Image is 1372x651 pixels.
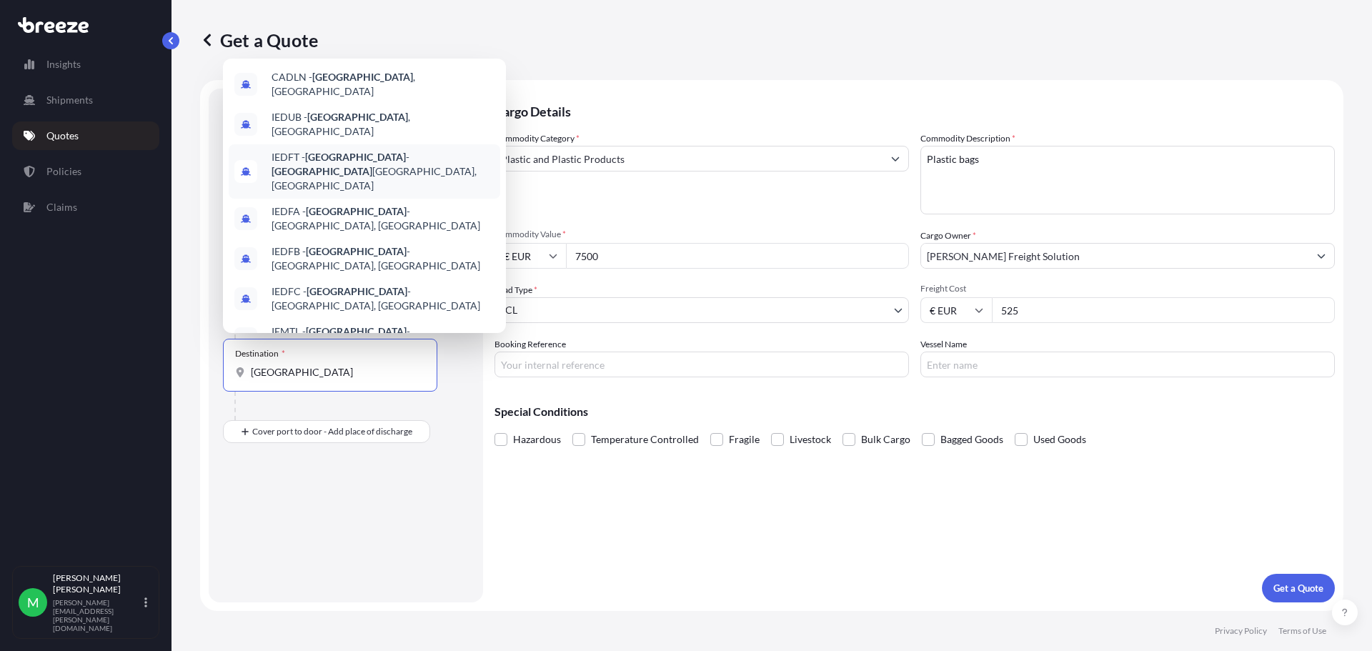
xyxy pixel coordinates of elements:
[494,406,1335,417] p: Special Conditions
[1215,625,1267,637] p: Privacy Policy
[307,111,408,123] b: [GEOGRAPHIC_DATA]
[494,89,1335,131] p: Cargo Details
[920,229,976,243] label: Cargo Owner
[790,429,831,450] span: Livestock
[312,71,413,83] b: [GEOGRAPHIC_DATA]
[46,57,81,71] p: Insights
[306,245,407,257] b: [GEOGRAPHIC_DATA]
[46,93,93,107] p: Shipments
[494,131,580,146] label: Commodity Category
[272,110,494,139] span: IEDUB - , [GEOGRAPHIC_DATA]
[305,151,406,163] b: [GEOGRAPHIC_DATA]
[591,429,699,450] span: Temperature Controlled
[46,164,81,179] p: Policies
[272,165,372,177] b: [GEOGRAPHIC_DATA]
[272,284,494,313] span: IEDFC - -[GEOGRAPHIC_DATA], [GEOGRAPHIC_DATA]
[920,352,1335,377] input: Enter name
[566,243,909,269] input: Type amount
[53,572,141,595] p: [PERSON_NAME] [PERSON_NAME]
[200,29,318,51] p: Get a Quote
[494,229,909,240] span: Commodity Value
[272,244,494,273] span: IEDFB - -[GEOGRAPHIC_DATA], [GEOGRAPHIC_DATA]
[1033,429,1086,450] span: Used Goods
[272,150,494,193] span: IEDFT - - [GEOGRAPHIC_DATA], [GEOGRAPHIC_DATA]
[46,200,77,214] p: Claims
[992,297,1335,323] input: Enter amount
[920,283,1335,294] span: Freight Cost
[46,129,79,143] p: Quotes
[1273,581,1323,595] p: Get a Quote
[272,204,494,233] span: IEDFA - -[GEOGRAPHIC_DATA], [GEOGRAPHIC_DATA]
[306,325,407,337] b: [GEOGRAPHIC_DATA]
[235,348,285,359] div: Destination
[27,595,39,610] span: M
[729,429,760,450] span: Fragile
[306,205,407,217] b: [GEOGRAPHIC_DATA]
[921,243,1308,269] input: Full name
[494,337,566,352] label: Booking Reference
[883,146,908,172] button: Show suggestions
[1308,243,1334,269] button: Show suggestions
[513,429,561,450] span: Hazardous
[501,303,517,317] span: LCL
[251,365,419,379] input: Destination
[940,429,1003,450] span: Bagged Goods
[495,146,883,172] input: Select a commodity type
[920,337,967,352] label: Vessel Name
[861,429,910,450] span: Bulk Cargo
[1278,625,1326,637] p: Terms of Use
[252,424,412,439] span: Cover port to door - Add place of discharge
[920,131,1015,146] label: Commodity Description
[53,598,141,632] p: [PERSON_NAME][EMAIL_ADDRESS][PERSON_NAME][DOMAIN_NAME]
[272,70,494,99] span: CADLN - , [GEOGRAPHIC_DATA]
[272,324,494,353] span: IEMTL - -[GEOGRAPHIC_DATA], [GEOGRAPHIC_DATA]
[307,285,407,297] b: [GEOGRAPHIC_DATA]
[223,59,506,333] div: Show suggestions
[494,352,909,377] input: Your internal reference
[494,283,537,297] span: Load Type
